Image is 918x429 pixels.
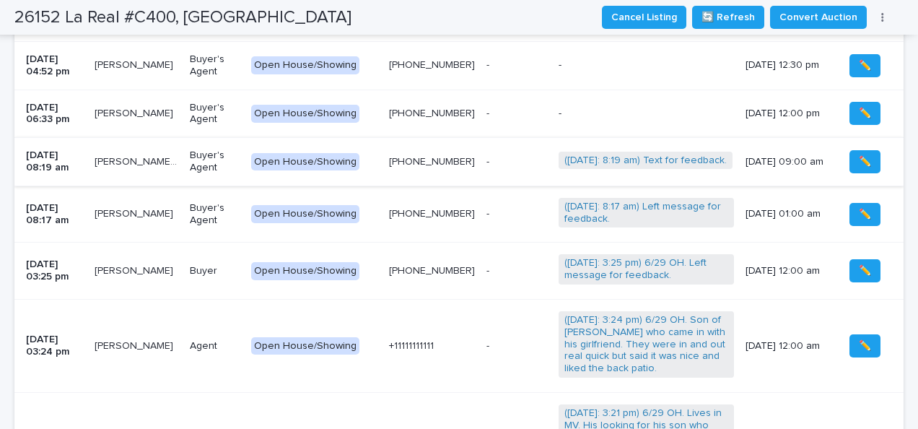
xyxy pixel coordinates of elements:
p: - [559,108,734,120]
p: [PERSON_NAME] [95,337,176,352]
button: ✏️ [849,334,880,357]
div: Open House/Showing [251,262,359,280]
span: ✏️ [859,207,871,222]
p: [DATE] 06:33 pm [26,102,83,126]
p: [DATE] 08:17 am [26,202,83,227]
p: [DATE] 08:19 am [26,149,83,174]
tr: [DATE] 08:19 am[PERSON_NAME] .[PERSON_NAME] . Buyer's AgentOpen House/Showing[PHONE_NUMBER] -- ([... [14,138,904,186]
p: - [486,153,492,168]
a: ([DATE]: 8:19 am) Text for feedback. [564,155,727,167]
span: Cancel Listing [611,10,677,25]
button: ✏️ [849,54,880,77]
p: [DATE] 12:00 am [746,340,832,352]
tr: [DATE] 03:25 pm[PERSON_NAME][PERSON_NAME] BuyerOpen House/Showing[PHONE_NUMBER] -- ([DATE]: 3:25 ... [14,243,904,300]
p: [PERSON_NAME] . [95,153,180,168]
p: - [486,262,492,277]
p: [DATE] 04:52 pm [26,53,83,78]
p: [DATE] 09:00 am [746,156,832,168]
a: +11111111111 [389,341,434,351]
div: Open House/Showing [251,337,359,355]
a: ([DATE]: 8:17 am) Left message for feedback. [564,201,728,225]
p: - [559,59,734,71]
a: ([DATE]: 3:25 pm) 6/29 OH. Left message for feedback. [564,257,728,282]
a: ([DATE]: 3:24 pm) 6/29 OH. Son of [PERSON_NAME] who came in with his girlfriend. They were in and... [564,314,728,375]
p: [DATE] 12:00 am [746,265,832,277]
button: Convert Auction [770,6,867,29]
p: [DATE] 12:00 pm [746,108,832,120]
div: Open House/Showing [251,56,359,74]
p: - [486,105,492,120]
button: ✏️ [849,102,880,125]
h2: 26152 La Real #C400, [GEOGRAPHIC_DATA] [14,7,351,28]
p: Buyer's Agent [190,149,240,174]
p: Leland Pfannenstiel [95,56,176,71]
a: [PHONE_NUMBER] [389,60,475,70]
p: Buyer [190,265,240,277]
p: Buyer's Agent [190,202,240,227]
button: ✏️ [849,150,880,173]
span: ✏️ [859,58,871,73]
span: Convert Auction [779,10,857,25]
p: - [486,337,492,352]
button: Cancel Listing [602,6,686,29]
span: ✏️ [859,339,871,353]
a: [PHONE_NUMBER] [389,108,475,118]
p: Agent [190,340,240,352]
span: ✏️ [859,155,871,169]
tr: [DATE] 06:33 pm[PERSON_NAME][PERSON_NAME] Buyer's AgentOpen House/Showing[PHONE_NUMBER] -- -[DATE... [14,90,904,138]
button: ✏️ [849,259,880,282]
p: [DATE] 12:30 pm [746,59,832,71]
div: Open House/Showing [251,153,359,171]
p: Buyer's Agent [190,53,240,78]
p: [DATE] 03:24 pm [26,334,83,358]
button: ✏️ [849,203,880,226]
span: 🔄 Refresh [701,10,755,25]
button: 🔄 Refresh [692,6,764,29]
tr: [DATE] 04:52 pm[PERSON_NAME][PERSON_NAME] Buyer's AgentOpen House/Showing[PHONE_NUMBER] -- -[DATE... [14,42,904,90]
p: [DATE] 01:00 am [746,208,832,220]
p: [PERSON_NAME] [95,105,176,120]
a: [PHONE_NUMBER] [389,157,475,167]
div: Open House/Showing [251,205,359,223]
p: Buyer's Agent [190,102,240,126]
p: [DATE] 03:25 pm [26,259,83,283]
p: Kamron Montazami [95,205,176,220]
a: [PHONE_NUMBER] [389,209,475,219]
span: ✏️ [859,264,871,278]
span: ✏️ [859,106,871,121]
p: - [486,56,492,71]
tr: [DATE] 03:24 pm[PERSON_NAME][PERSON_NAME] AgentOpen House/Showing+11111111111 -- ([DATE]: 3:24 pm... [14,299,904,392]
p: [PERSON_NAME] [95,262,176,277]
a: [PHONE_NUMBER] [389,266,475,276]
div: Open House/Showing [251,105,359,123]
p: - [486,205,492,220]
tr: [DATE] 08:17 am[PERSON_NAME][PERSON_NAME] Buyer's AgentOpen House/Showing[PHONE_NUMBER] -- ([DATE... [14,186,904,243]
